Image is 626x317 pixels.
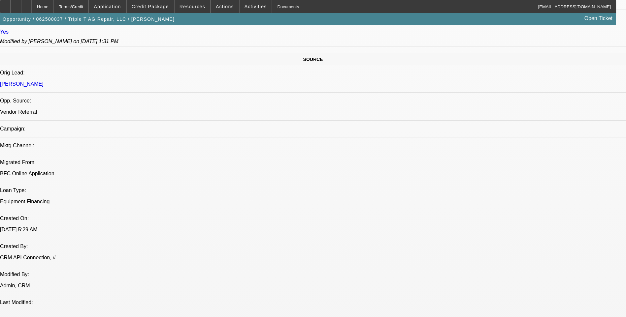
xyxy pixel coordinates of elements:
[175,0,210,13] button: Resources
[94,4,121,9] span: Application
[89,0,126,13] button: Application
[240,0,272,13] button: Activities
[216,4,234,9] span: Actions
[245,4,267,9] span: Activities
[180,4,205,9] span: Resources
[127,0,174,13] button: Credit Package
[211,0,239,13] button: Actions
[303,57,323,62] span: SOURCE
[3,16,175,22] span: Opportunity / 062500037 / Triple T AG Repair, LLC / [PERSON_NAME]
[132,4,169,9] span: Credit Package
[582,13,615,24] a: Open Ticket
